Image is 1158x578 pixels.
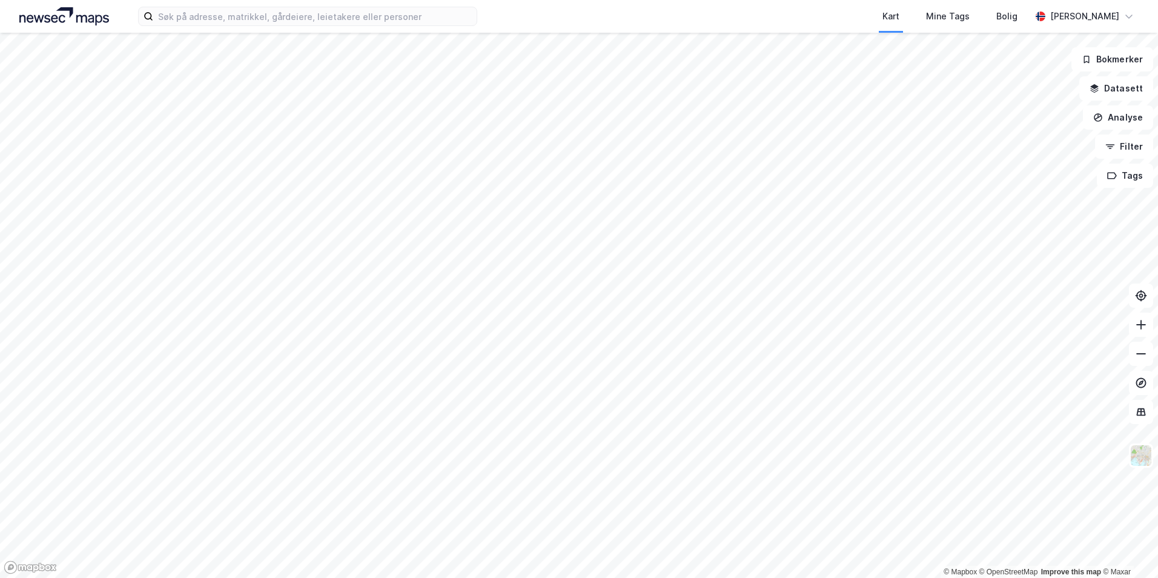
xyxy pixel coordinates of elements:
button: Bokmerker [1071,47,1153,71]
button: Filter [1095,135,1153,159]
button: Datasett [1079,76,1153,101]
iframe: Chat Widget [1097,520,1158,578]
div: Bolig [996,9,1017,24]
div: Mine Tags [926,9,970,24]
a: Mapbox [944,568,977,576]
a: Mapbox homepage [4,560,57,574]
img: logo.a4113a55bc3d86da70a041830d287a7e.svg [19,7,109,25]
img: Z [1130,444,1153,467]
input: Søk på adresse, matrikkel, gårdeiere, leietakere eller personer [153,7,477,25]
div: Kart [882,9,899,24]
a: Improve this map [1041,568,1101,576]
div: Kontrollprogram for chat [1097,520,1158,578]
div: [PERSON_NAME] [1050,9,1119,24]
button: Tags [1097,164,1153,188]
a: OpenStreetMap [979,568,1038,576]
button: Analyse [1083,105,1153,130]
